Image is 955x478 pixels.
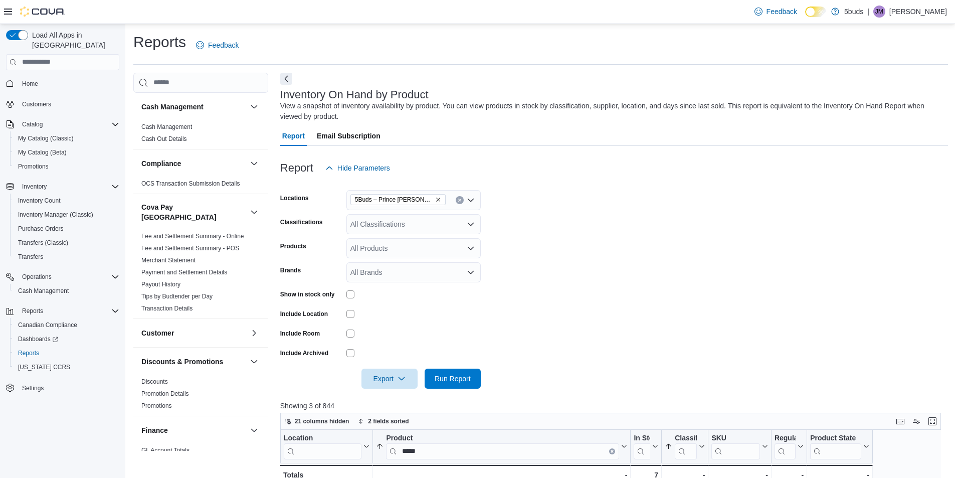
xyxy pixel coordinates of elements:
button: Settings [2,380,123,395]
span: Payment and Settlement Details [141,268,227,276]
span: Feedback [767,7,797,17]
label: Include Room [280,330,320,338]
label: Show in stock only [280,290,335,298]
label: Include Location [280,310,328,318]
button: Classification [665,433,705,459]
a: Inventory Manager (Classic) [14,209,97,221]
span: Inventory [22,183,47,191]
span: Transfers [18,253,43,261]
a: Feedback [192,35,243,55]
span: My Catalog (Classic) [18,134,74,142]
span: Run Report [435,374,471,384]
span: Load All Apps in [GEOGRAPHIC_DATA] [28,30,119,50]
span: Reports [18,305,119,317]
button: Finance [141,425,246,435]
button: Compliance [141,158,246,169]
button: My Catalog (Classic) [10,131,123,145]
button: 21 columns hidden [281,415,353,427]
button: Inventory Count [10,194,123,208]
a: GL Account Totals [141,447,189,454]
label: Classifications [280,218,323,226]
p: [PERSON_NAME] [889,6,947,18]
a: Cash Management [14,285,73,297]
span: Washington CCRS [14,361,119,373]
a: Promotion Details [141,390,189,397]
h3: Discounts & Promotions [141,357,223,367]
a: Discounts [141,378,168,385]
button: My Catalog (Beta) [10,145,123,160]
a: Customers [18,98,55,110]
a: My Catalog (Beta) [14,146,71,158]
a: Transfers (Classic) [14,237,72,249]
button: Cash Management [141,102,246,112]
p: Showing 3 of 844 [280,401,948,411]
button: Display options [910,415,922,427]
button: Hide Parameters [321,158,394,178]
span: Dashboards [14,333,119,345]
div: Product [386,433,619,443]
button: Reports [18,305,47,317]
span: Export [367,369,412,389]
a: Promotions [141,402,172,409]
button: SKU [711,433,768,459]
h3: Report [280,162,313,174]
button: Catalog [2,117,123,131]
button: Open list of options [467,244,475,252]
span: Inventory Manager (Classic) [18,211,93,219]
a: My Catalog (Classic) [14,132,78,144]
span: Feedback [208,40,239,50]
button: Cova Pay [GEOGRAPHIC_DATA] [141,202,246,222]
span: Customers [22,100,51,108]
div: Regular Price [775,433,796,459]
div: SKU URL [711,433,760,459]
button: Discounts & Promotions [248,356,260,368]
button: Operations [2,270,123,284]
div: Location [284,433,361,459]
img: Cova [20,7,65,17]
button: Customer [248,327,260,339]
button: Remove 5Buds – Prince Albert from selection in this group [435,197,441,203]
div: Jeff Markling [873,6,885,18]
span: Report [282,126,305,146]
span: Home [18,77,119,90]
button: Location [284,433,369,459]
button: Canadian Compliance [10,318,123,332]
span: My Catalog (Beta) [18,148,67,156]
div: Regular Price [775,433,796,443]
div: Cash Management [133,121,268,149]
span: Transfers (Classic) [18,239,68,247]
button: Open list of options [467,268,475,276]
div: Product State [810,433,861,443]
button: Enter fullscreen [926,415,938,427]
span: Payout History [141,280,180,288]
span: My Catalog (Classic) [14,132,119,144]
input: Dark Mode [805,7,826,17]
span: Operations [18,271,119,283]
div: Discounts & Promotions [133,376,268,416]
button: Cash Management [10,284,123,298]
span: Cash Management [141,123,192,131]
span: 5Buds – Prince Albert [350,194,446,205]
button: Product State [810,433,869,459]
span: Dashboards [18,335,58,343]
span: OCS Transaction Submission Details [141,180,240,188]
a: [US_STATE] CCRS [14,361,74,373]
button: Reports [10,346,123,360]
button: Inventory [18,181,51,193]
a: Canadian Compliance [14,319,81,331]
h3: Finance [141,425,168,435]
span: Canadian Compliance [18,321,77,329]
span: Catalog [22,120,43,128]
button: Cova Pay [GEOGRAPHIC_DATA] [248,206,260,218]
a: Home [18,78,42,90]
div: Location [284,433,361,443]
p: | [867,6,869,18]
button: Cash Management [248,101,260,113]
span: Reports [18,349,39,357]
span: Purchase Orders [18,225,64,233]
span: Operations [22,273,52,281]
span: Settings [18,381,119,394]
label: Include Archived [280,349,328,357]
a: Inventory Count [14,195,65,207]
